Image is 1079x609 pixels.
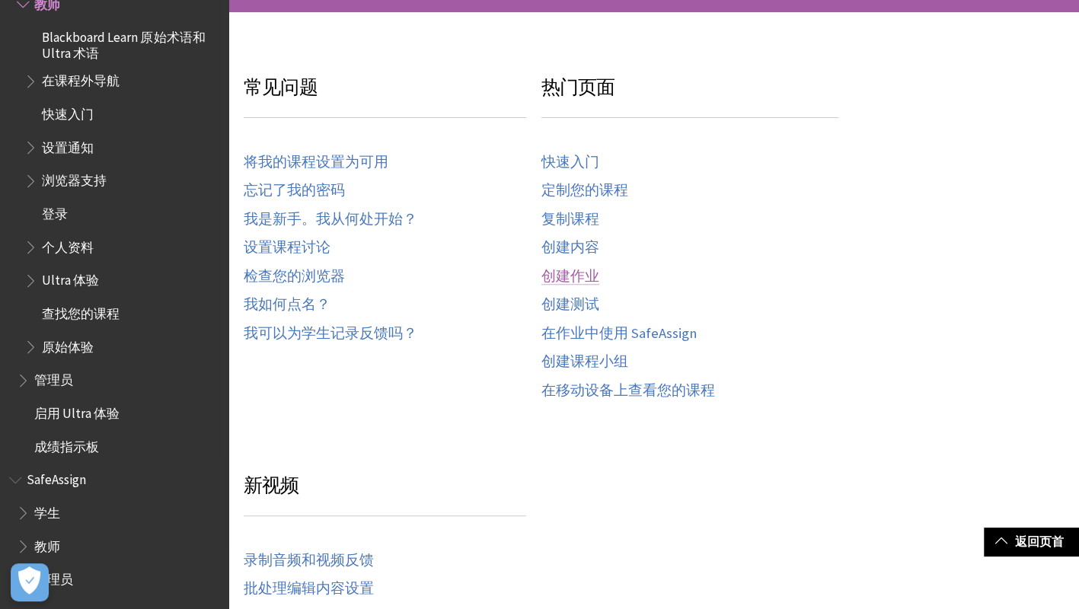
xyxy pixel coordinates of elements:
a: 检查您的浏览器 [244,268,345,285]
a: 在移动设备上查看您的课程 [541,382,715,400]
span: 设置通知 [42,135,94,155]
a: 定制您的课程 [541,182,628,199]
nav: Book outline for Blackboard SafeAssign [9,467,219,593]
span: 成绩指示板 [34,434,99,454]
h3: 热门页面 [541,73,839,118]
span: 教师 [34,534,60,554]
span: 登录 [42,201,68,222]
a: 复制课程 [541,211,599,228]
a: 创建课程小组 [541,353,628,371]
span: SafeAssign [27,467,86,488]
span: 启用 Ultra 体验 [34,400,120,421]
a: 忘记了我的密码 [244,182,345,199]
a: 创建作业 [541,268,599,285]
a: 返回页首 [984,528,1079,556]
a: 将我的课程设置为可用 [244,154,388,171]
span: 原始体验 [42,334,94,355]
a: 快速入门 [541,154,599,171]
a: 我如何点名？ [244,296,330,314]
span: Ultra 体验 [42,268,99,289]
span: 个人资料 [42,234,94,255]
a: 我是新手。我从何处开始？ [244,211,417,228]
span: Blackboard Learn 原始术语和 Ultra 术语 [42,25,218,61]
span: 在课程外导航 [42,69,120,89]
a: 我可以为学生记录反馈吗？ [244,325,417,343]
span: 浏览器支持 [42,168,107,189]
a: 批处理编辑内容设置 [244,580,374,598]
button: Open Preferences [11,563,49,601]
span: 管理员 [34,368,73,388]
a: 设置课程讨论 [244,239,330,257]
a: 在作业中使用 SafeAssign [541,325,697,343]
h3: 常见问题 [244,73,526,118]
h3: 新视频 [244,471,526,516]
a: 录制音频和视频反馈 [244,552,374,569]
span: 查找您的课程 [42,301,120,321]
a: 创建测试 [541,296,599,314]
span: 管理员 [34,567,73,588]
span: 快速入门 [42,101,94,122]
span: 学生 [34,500,60,521]
a: 创建内容 [541,239,599,257]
